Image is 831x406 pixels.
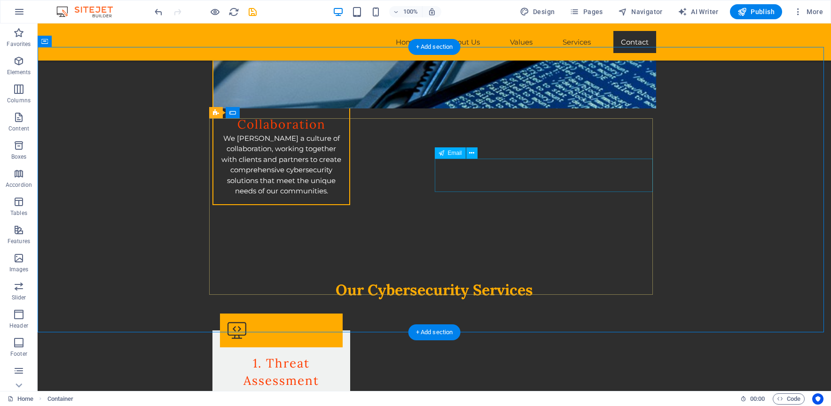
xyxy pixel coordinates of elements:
button: AI Writer [674,4,722,19]
span: 00 00 [750,393,765,405]
div: Design (Ctrl+Alt+Y) [516,4,559,19]
p: Columns [7,97,31,104]
p: Elements [7,69,31,76]
button: More [790,4,827,19]
div: + Add section [408,324,461,340]
button: Click here to leave preview mode and continue editing [209,6,220,17]
p: Tables [10,209,27,217]
span: AI Writer [678,7,719,16]
a: Click to cancel selection. Double-click to open Pages [8,393,33,405]
button: undo [153,6,164,17]
span: : [757,395,758,402]
p: Content [8,125,29,132]
p: Features [8,237,30,245]
i: Undo: Change label (Ctrl+Z) [153,7,164,17]
span: More [793,7,823,16]
div: + Add section [408,39,461,55]
button: Publish [730,4,782,19]
p: Footer [10,350,27,358]
p: Forms [10,378,27,386]
button: reload [228,6,239,17]
button: Usercentrics [812,393,823,405]
span: Code [777,393,800,405]
span: Navigator [618,7,663,16]
i: Save (Ctrl+S) [247,7,258,17]
h6: Session time [740,393,765,405]
span: Email [448,150,462,156]
button: Design [516,4,559,19]
button: 100% [389,6,423,17]
nav: breadcrumb [47,393,74,405]
p: Accordion [6,181,32,189]
p: Boxes [11,153,27,161]
p: Header [9,322,28,329]
span: Click to select. Double-click to edit [47,393,74,405]
i: On resize automatically adjust zoom level to fit chosen device. [428,8,436,16]
i: Reload page [228,7,239,17]
span: Pages [570,7,603,16]
p: Slider [12,294,26,301]
button: Code [773,393,805,405]
p: Images [9,266,29,273]
span: Publish [737,7,775,16]
span: Design [520,7,555,16]
p: Favorites [7,40,31,48]
button: save [247,6,258,17]
h6: 100% [403,6,418,17]
img: Editor Logo [54,6,125,17]
button: Pages [566,4,606,19]
button: Navigator [614,4,666,19]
